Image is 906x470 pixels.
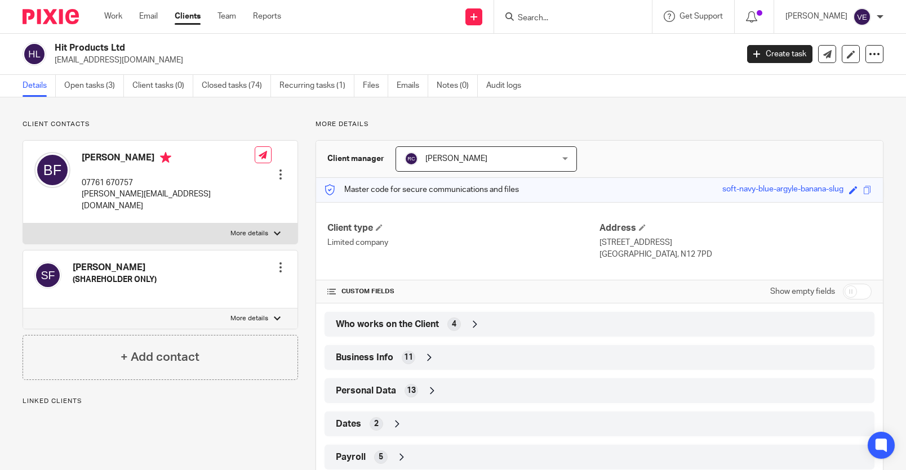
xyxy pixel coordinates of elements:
[599,237,872,248] p: [STREET_ADDRESS]
[230,229,268,238] p: More details
[82,152,255,166] h4: [PERSON_NAME]
[55,42,595,54] h2: Hit Products Ltd
[336,385,396,397] span: Personal Data
[202,75,271,97] a: Closed tasks (74)
[23,397,298,406] p: Linked clients
[425,155,487,163] span: [PERSON_NAME]
[55,55,730,66] p: [EMAIL_ADDRESS][DOMAIN_NAME]
[379,451,383,463] span: 5
[853,8,871,26] img: svg%3E
[316,120,883,129] p: More details
[73,262,157,274] h4: [PERSON_NAME]
[404,352,413,363] span: 11
[336,319,439,330] span: Who works on the Client
[336,451,366,463] span: Payroll
[23,9,79,24] img: Pixie
[336,352,393,364] span: Business Info
[397,75,428,97] a: Emails
[374,418,379,429] span: 2
[217,11,236,22] a: Team
[64,75,124,97] a: Open tasks (3)
[770,286,835,297] label: Show empty fields
[785,11,847,22] p: [PERSON_NAME]
[104,11,122,22] a: Work
[253,11,281,22] a: Reports
[73,274,157,285] h5: (SHAREHOLDER ONLY)
[82,189,255,212] p: [PERSON_NAME][EMAIL_ADDRESS][DOMAIN_NAME]
[722,183,843,196] div: soft-navy-blue-argyle-banana-slug
[363,75,388,97] a: Files
[132,75,193,97] a: Client tasks (0)
[34,262,61,289] img: svg%3E
[82,177,255,189] p: 07761 670757
[336,418,361,430] span: Dates
[175,11,201,22] a: Clients
[23,42,46,66] img: svg%3E
[437,75,478,97] a: Notes (0)
[325,184,519,195] p: Master code for secure communications and files
[23,120,298,129] p: Client contacts
[486,75,530,97] a: Audit logs
[327,237,599,248] p: Limited company
[679,12,723,20] span: Get Support
[327,287,599,296] h4: CUSTOM FIELDS
[452,319,456,330] span: 4
[160,152,171,163] i: Primary
[407,385,416,396] span: 13
[747,45,812,63] a: Create task
[230,314,268,323] p: More details
[599,222,872,234] h4: Address
[23,75,56,97] a: Details
[34,152,70,188] img: svg%3E
[279,75,354,97] a: Recurring tasks (1)
[405,152,418,165] img: svg%3E
[517,14,618,24] input: Search
[139,11,158,22] a: Email
[327,153,384,164] h3: Client manager
[599,249,872,260] p: [GEOGRAPHIC_DATA], N12 7PD
[121,348,199,366] h4: + Add contact
[327,222,599,234] h4: Client type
